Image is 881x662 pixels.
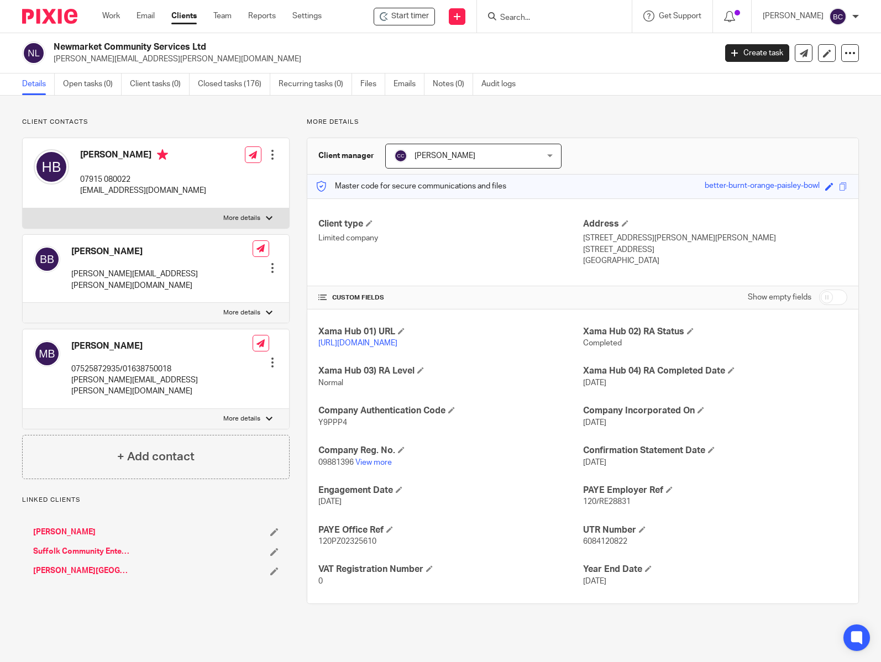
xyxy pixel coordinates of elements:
h3: Client manager [318,150,374,161]
h4: Company Authentication Code [318,405,583,417]
p: 07525872935/01638750018 [71,364,253,375]
span: 6084120822 [583,538,627,545]
h4: Xama Hub 03) RA Level [318,365,583,377]
a: Emails [394,73,424,95]
p: [STREET_ADDRESS] [583,244,847,255]
a: Open tasks (0) [63,73,122,95]
a: View more [355,459,392,466]
span: 09881396 [318,459,354,466]
p: More details [223,308,260,317]
a: Files [360,73,385,95]
p: More details [307,118,859,127]
span: [DATE] [583,379,606,387]
div: Newmarket Community Services Ltd [374,8,435,25]
a: Work [102,10,120,22]
h2: Newmarket Community Services Ltd [54,41,578,53]
p: More details [223,414,260,423]
img: svg%3E [829,8,847,25]
a: [URL][DOMAIN_NAME] [318,339,397,347]
a: Closed tasks (176) [198,73,270,95]
img: svg%3E [34,340,60,367]
p: Limited company [318,233,583,244]
h4: VAT Registration Number [318,564,583,575]
a: Reports [248,10,276,22]
span: [PERSON_NAME] [415,152,475,160]
a: Details [22,73,55,95]
span: [DATE] [583,419,606,427]
img: svg%3E [34,246,60,272]
p: Master code for secure communications and files [316,181,506,192]
h4: Xama Hub 04) RA Completed Date [583,365,847,377]
h4: Year End Date [583,564,847,575]
p: [EMAIL_ADDRESS][DOMAIN_NAME] [80,185,206,196]
h4: [PERSON_NAME] [80,149,206,163]
label: Show empty fields [748,292,811,303]
h4: [PERSON_NAME] [71,246,253,258]
img: svg%3E [22,41,45,65]
span: Start timer [391,10,429,22]
h4: PAYE Employer Ref [583,485,847,496]
p: [PERSON_NAME][EMAIL_ADDRESS][PERSON_NAME][DOMAIN_NAME] [54,54,709,65]
p: [PERSON_NAME][EMAIL_ADDRESS][PERSON_NAME][DOMAIN_NAME] [71,375,253,397]
a: Recurring tasks (0) [279,73,352,95]
p: More details [223,214,260,223]
h4: + Add contact [117,448,195,465]
a: Audit logs [481,73,524,95]
h4: PAYE Office Ref [318,524,583,536]
div: better-burnt-orange-paisley-bowl [705,180,820,193]
span: 0 [318,577,323,585]
a: Suffolk Community Enterprises Ltd [33,546,132,557]
p: [PERSON_NAME][EMAIL_ADDRESS][PERSON_NAME][DOMAIN_NAME] [71,269,253,291]
span: 120/RE28831 [583,498,631,506]
i: Primary [157,149,168,160]
p: [PERSON_NAME] [763,10,824,22]
h4: CUSTOM FIELDS [318,293,583,302]
a: Settings [292,10,322,22]
img: svg%3E [394,149,407,162]
p: [GEOGRAPHIC_DATA] [583,255,847,266]
a: Create task [725,44,789,62]
h4: Client type [318,218,583,230]
input: Search [499,13,599,23]
a: Client tasks (0) [130,73,190,95]
a: Notes (0) [433,73,473,95]
h4: Company Reg. No. [318,445,583,456]
a: [PERSON_NAME] [33,527,96,538]
img: Pixie [22,9,77,24]
h4: UTR Number [583,524,847,536]
h4: Xama Hub 02) RA Status [583,326,847,338]
p: [STREET_ADDRESS][PERSON_NAME][PERSON_NAME] [583,233,847,244]
img: svg%3E [34,149,69,185]
span: Completed [583,339,622,347]
p: 07915 080022 [80,174,206,185]
span: Get Support [659,12,701,20]
span: [DATE] [318,498,342,506]
a: Clients [171,10,197,22]
h4: Confirmation Statement Date [583,445,847,456]
span: [DATE] [583,459,606,466]
span: Normal [318,379,343,387]
a: [PERSON_NAME][GEOGRAPHIC_DATA] [33,565,132,576]
a: Email [137,10,155,22]
p: Client contacts [22,118,290,127]
span: 120PZ02325610 [318,538,376,545]
p: Linked clients [22,496,290,505]
h4: [PERSON_NAME] [71,340,253,352]
span: [DATE] [583,577,606,585]
h4: Engagement Date [318,485,583,496]
a: Team [213,10,232,22]
h4: Address [583,218,847,230]
h4: Company Incorporated On [583,405,847,417]
span: Y9PPP4 [318,419,347,427]
h4: Xama Hub 01) URL [318,326,583,338]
